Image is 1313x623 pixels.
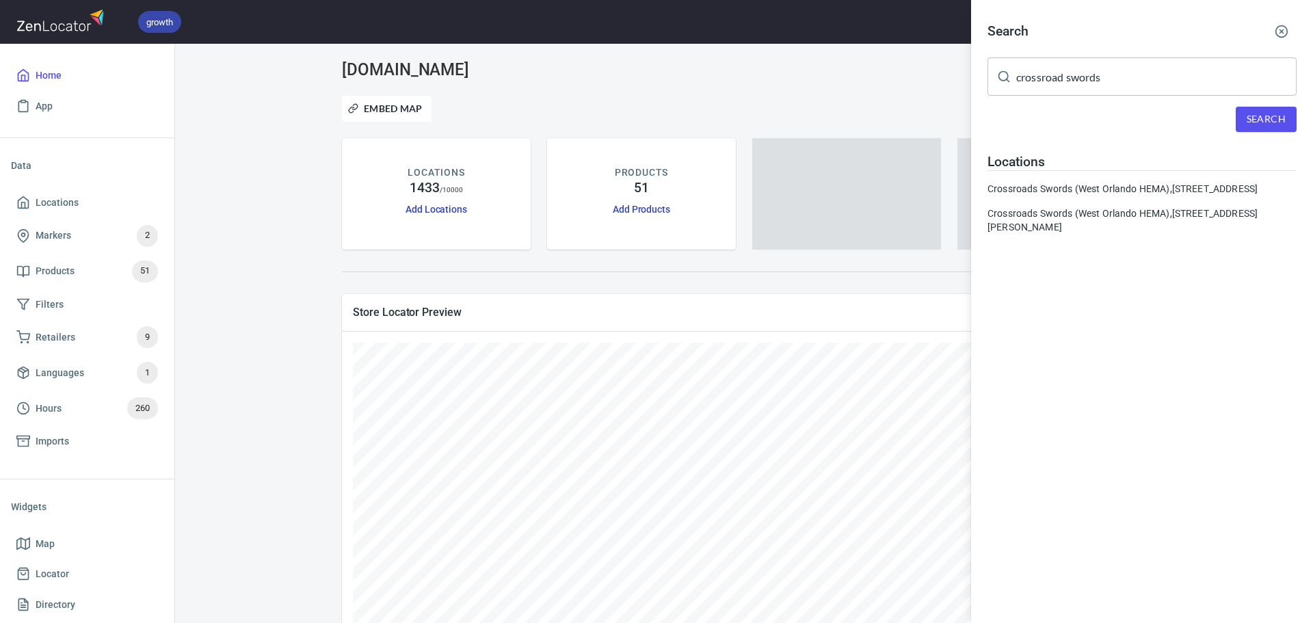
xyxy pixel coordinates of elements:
[1016,57,1297,96] input: Search for locations, markers or anything you want
[987,23,1029,40] h4: Search
[987,182,1297,196] div: Crossroads Swords (West Orlando HEMA), [STREET_ADDRESS]
[1236,107,1297,132] button: Search
[987,207,1297,234] a: Crossroads Swords (West Orlando HEMA),[STREET_ADDRESS][PERSON_NAME]
[1247,111,1286,128] span: Search
[987,207,1297,234] div: Crossroads Swords (West Orlando HEMA), [STREET_ADDRESS][PERSON_NAME]
[987,182,1297,196] a: Crossroads Swords (West Orlando HEMA),[STREET_ADDRESS]
[987,154,1297,170] h4: Locations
